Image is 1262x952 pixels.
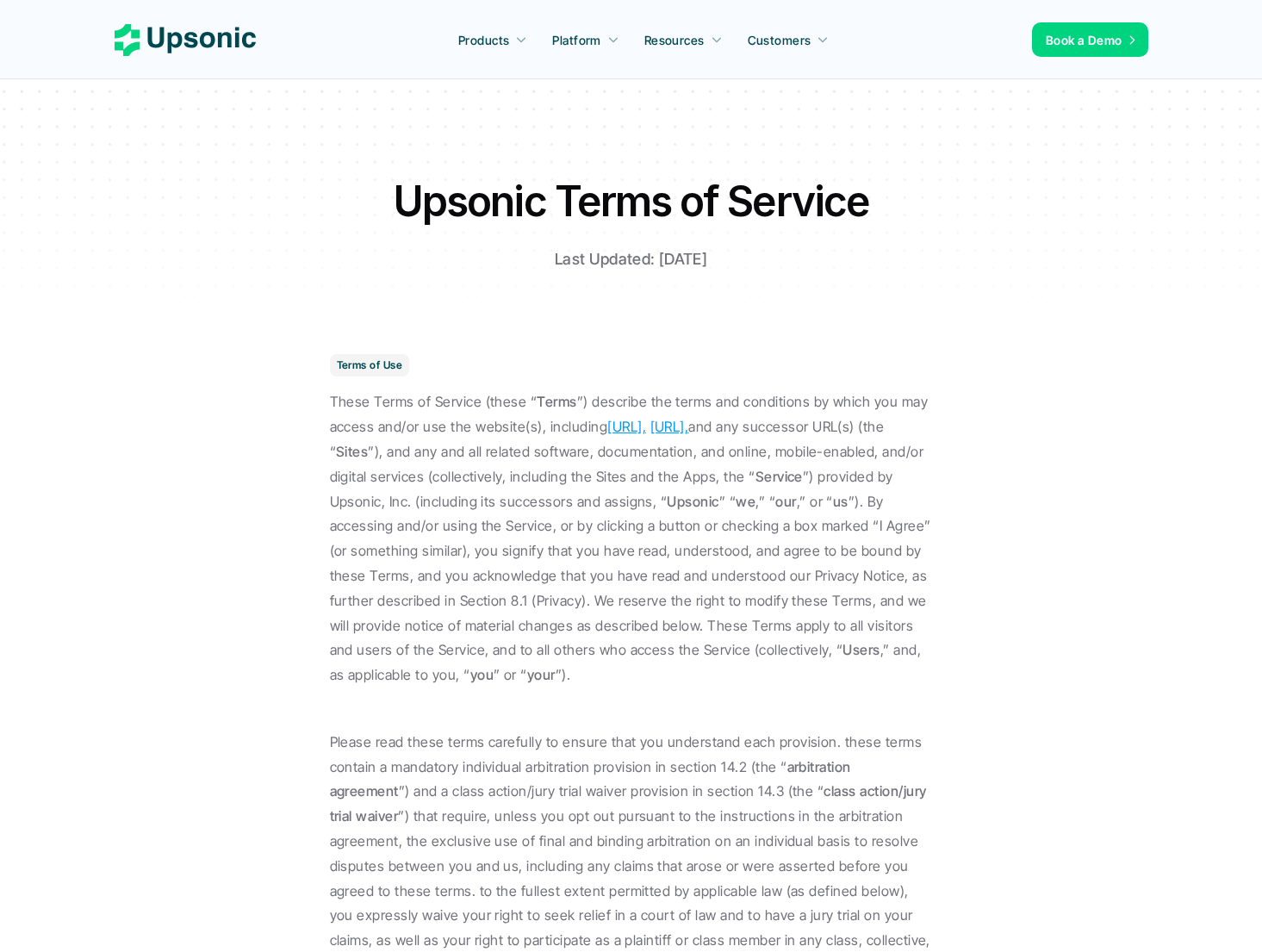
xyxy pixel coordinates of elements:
[552,31,600,49] p: Platform
[748,31,811,49] p: Customers
[448,24,538,55] a: Products
[736,493,755,510] strong: we
[330,172,933,230] h1: Upsonic Terms of Service
[337,359,403,371] p: Terms of Use
[842,641,880,658] strong: Users
[667,493,718,510] strong: Upsonic
[470,666,494,683] strong: you
[650,418,689,435] a: [URL],
[527,666,556,683] strong: your
[537,393,576,410] strong: Terms
[644,31,705,49] p: Resources
[458,31,509,49] p: Products
[330,389,933,688] p: These Terms of Service (these “ ”) describe the terms and conditions by which you may access and/...
[1046,31,1122,49] p: Book a Demo
[336,443,368,460] strong: Sites
[416,247,847,272] p: Last Updated: [DATE]
[775,493,796,510] strong: our
[607,418,646,435] a: [URL],
[755,468,803,485] strong: Service
[833,493,849,510] strong: us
